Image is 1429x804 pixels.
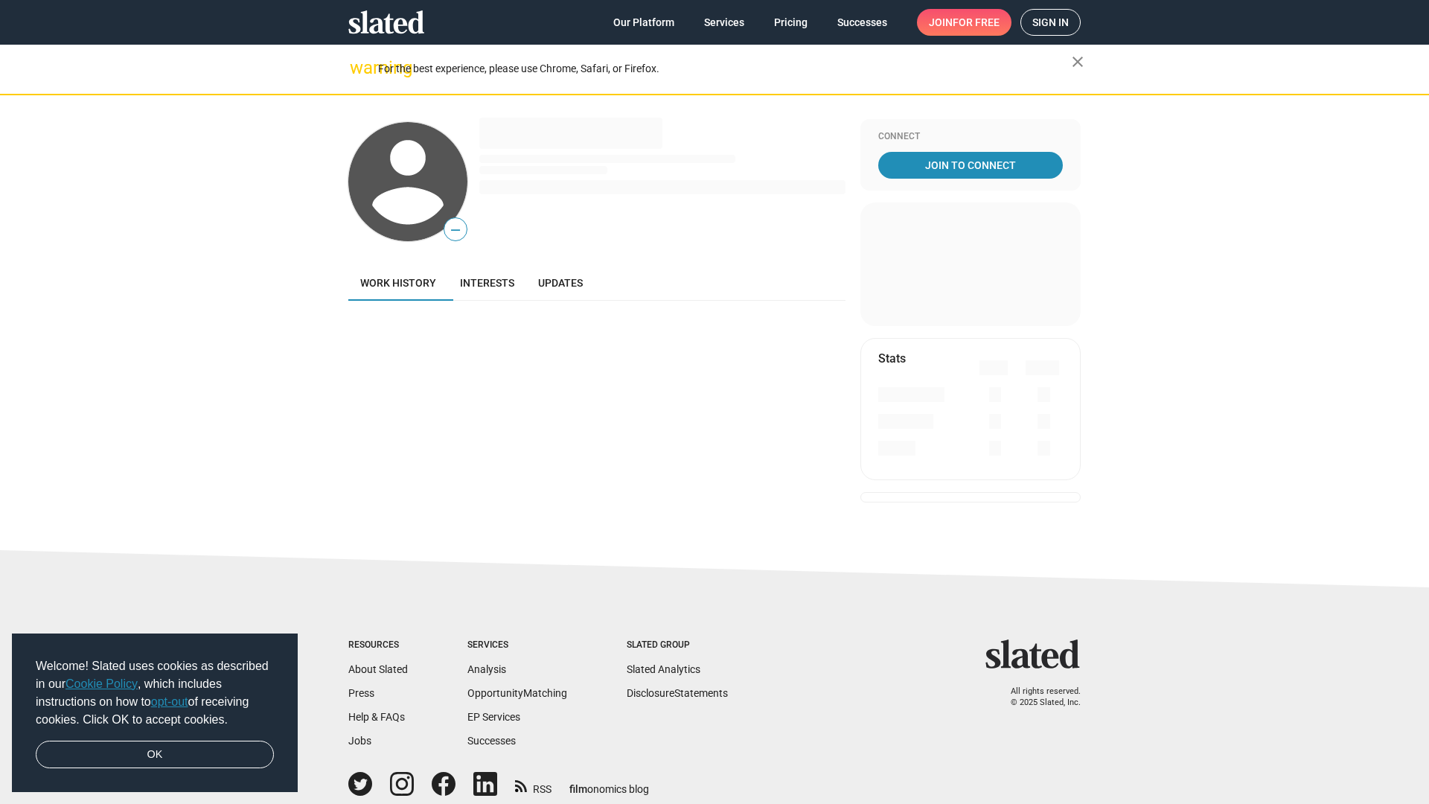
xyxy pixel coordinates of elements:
[348,663,408,675] a: About Slated
[350,59,368,77] mat-icon: warning
[12,634,298,793] div: cookieconsent
[613,9,674,36] span: Our Platform
[837,9,887,36] span: Successes
[878,351,906,366] mat-card-title: Stats
[360,277,436,289] span: Work history
[627,639,728,651] div: Slated Group
[878,131,1063,143] div: Connect
[151,695,188,708] a: opt-out
[1020,9,1081,36] a: Sign in
[448,265,526,301] a: Interests
[569,770,649,797] a: filmonomics blog
[627,663,700,675] a: Slated Analytics
[467,663,506,675] a: Analysis
[881,152,1060,179] span: Join To Connect
[378,59,1072,79] div: For the best experience, please use Chrome, Safari, or Firefox.
[348,265,448,301] a: Work history
[348,735,371,747] a: Jobs
[601,9,686,36] a: Our Platform
[467,735,516,747] a: Successes
[704,9,744,36] span: Services
[762,9,819,36] a: Pricing
[825,9,899,36] a: Successes
[774,9,808,36] span: Pricing
[878,152,1063,179] a: Join To Connect
[953,9,1000,36] span: for free
[569,783,587,795] span: film
[348,711,405,723] a: Help & FAQs
[1032,10,1069,35] span: Sign in
[995,686,1081,708] p: All rights reserved. © 2025 Slated, Inc.
[1069,53,1087,71] mat-icon: close
[526,265,595,301] a: Updates
[467,687,567,699] a: OpportunityMatching
[348,687,374,699] a: Press
[460,277,514,289] span: Interests
[538,277,583,289] span: Updates
[917,9,1011,36] a: Joinfor free
[467,639,567,651] div: Services
[467,711,520,723] a: EP Services
[348,639,408,651] div: Resources
[627,687,728,699] a: DisclosureStatements
[36,657,274,729] span: Welcome! Slated uses cookies as described in our , which includes instructions on how to of recei...
[692,9,756,36] a: Services
[515,773,552,797] a: RSS
[929,9,1000,36] span: Join
[65,677,138,690] a: Cookie Policy
[444,220,467,240] span: —
[36,741,274,769] a: dismiss cookie message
